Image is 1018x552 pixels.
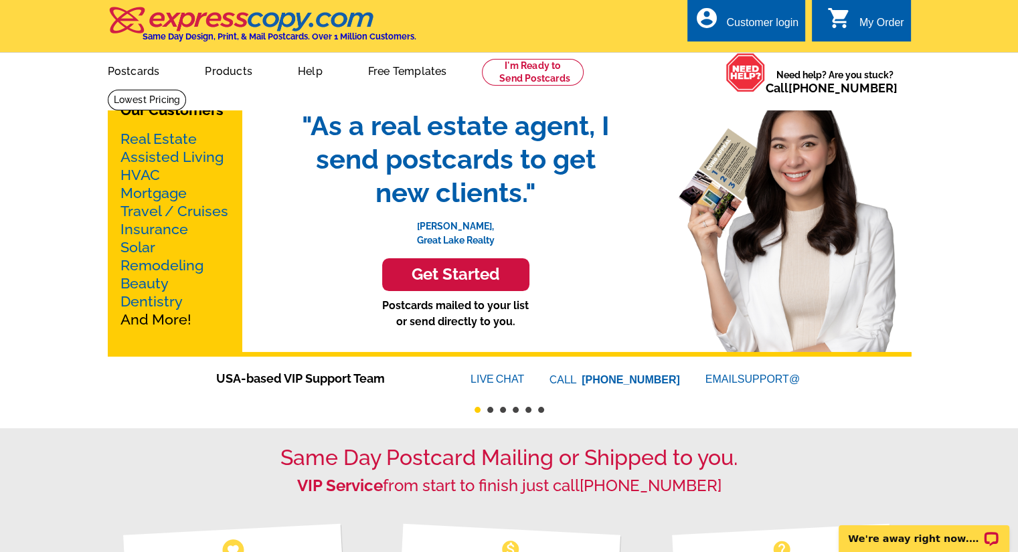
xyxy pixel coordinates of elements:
[694,6,718,30] i: account_circle
[297,476,383,495] strong: VIP Service
[859,17,904,35] div: My Order
[120,185,187,201] a: Mortgage
[120,149,224,165] a: Assisted Living
[347,54,469,86] a: Free Templates
[471,373,524,385] a: LIVECHAT
[549,372,578,388] font: CALL
[766,81,898,95] span: Call
[830,510,1018,552] iframe: LiveChat chat widget
[120,203,228,219] a: Travel / Cruises
[276,54,344,86] a: Help
[399,265,513,284] h3: Get Started
[788,81,898,95] a: [PHONE_NUMBER]
[108,476,911,496] h2: from start to finish just call
[120,130,197,147] a: Real Estate
[120,167,160,183] a: HVAC
[288,298,623,330] p: Postcards mailed to your list or send directly to you.
[525,407,531,413] button: 5 of 6
[120,239,155,256] a: Solar
[108,445,911,470] h1: Same Day Postcard Mailing or Shipped to you.
[288,109,623,209] span: "As a real estate agent, I send postcards to get new clients."
[500,407,506,413] button: 3 of 6
[827,15,904,31] a: shopping_cart My Order
[288,209,623,248] p: [PERSON_NAME], Great Lake Realty
[120,221,188,238] a: Insurance
[738,371,802,387] font: SUPPORT@
[120,130,229,329] p: And More!
[705,373,802,385] a: EMAILSUPPORT@
[513,407,519,413] button: 4 of 6
[694,15,798,31] a: account_circle Customer login
[288,258,623,291] a: Get Started
[86,54,181,86] a: Postcards
[216,369,430,387] span: USA-based VIP Support Team
[726,17,798,35] div: Customer login
[120,257,203,274] a: Remodeling
[475,407,481,413] button: 1 of 6
[726,53,766,92] img: help
[120,293,183,310] a: Dentistry
[487,407,493,413] button: 2 of 6
[108,16,416,41] a: Same Day Design, Print, & Mail Postcards. Over 1 Million Customers.
[120,275,169,292] a: Beauty
[580,476,722,495] a: [PHONE_NUMBER]
[538,407,544,413] button: 6 of 6
[471,371,496,387] font: LIVE
[827,6,851,30] i: shopping_cart
[143,31,416,41] h4: Same Day Design, Print, & Mail Postcards. Over 1 Million Customers.
[582,374,680,385] a: [PHONE_NUMBER]
[766,68,904,95] span: Need help? Are you stuck?
[183,54,274,86] a: Products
